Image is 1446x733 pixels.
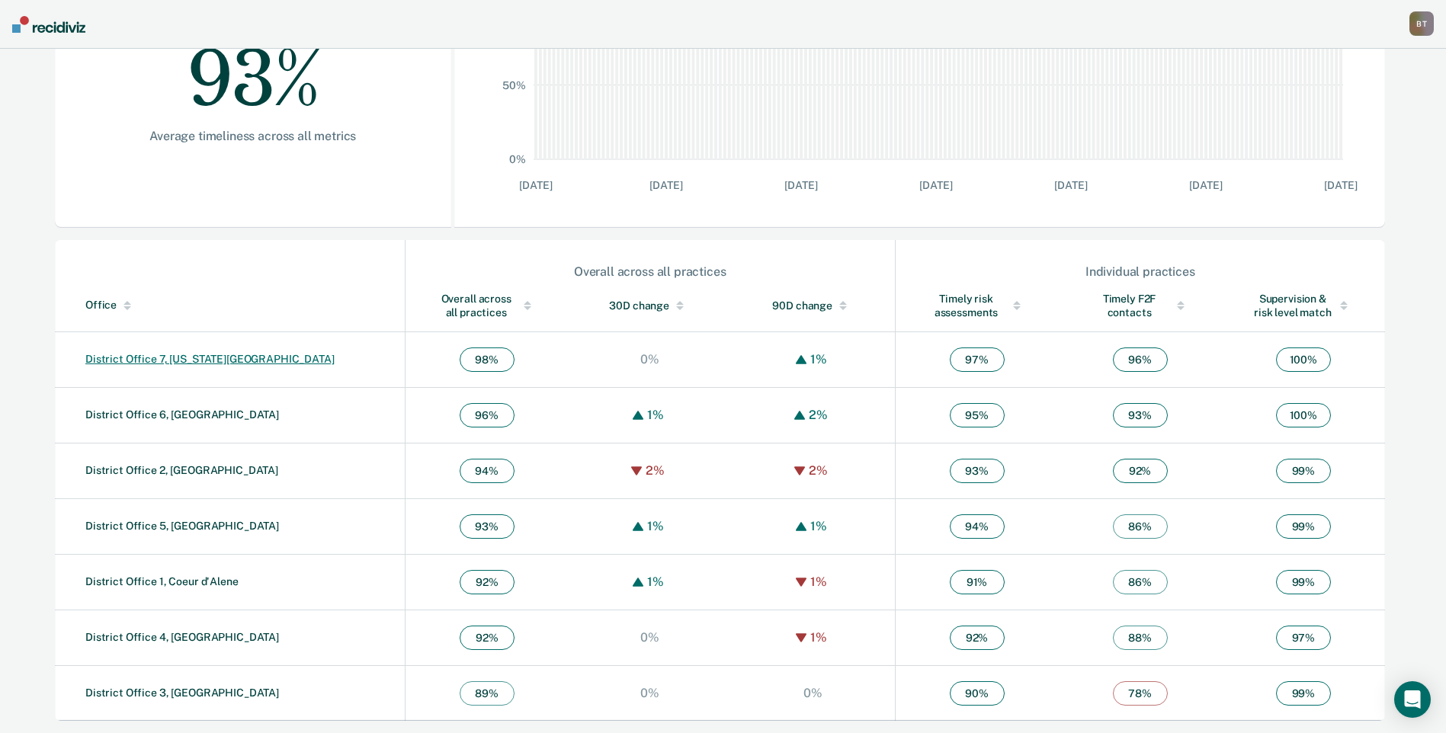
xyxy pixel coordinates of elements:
div: 93% [104,7,402,129]
th: Toggle SortBy [1058,280,1221,332]
text: [DATE] [1054,179,1087,191]
a: District Office 2, [GEOGRAPHIC_DATA] [85,464,278,476]
text: [DATE] [519,179,552,191]
span: 97 % [1276,626,1331,650]
div: Timely F2F contacts [1089,292,1191,319]
span: 98 % [460,347,515,372]
div: Overall across all practices [436,292,538,319]
span: 90 % [950,681,1005,706]
div: 2% [805,408,832,422]
text: [DATE] [784,179,817,191]
span: 94 % [950,514,1005,539]
span: 92 % [460,570,515,594]
a: District Office 1, Coeur d'Alene [85,575,239,587]
span: 100 % [1276,403,1331,427]
a: District Office 4, [GEOGRAPHIC_DATA] [85,631,279,643]
div: 0% [636,630,663,645]
th: Toggle SortBy [569,280,732,332]
div: Supervision & risk level match [1252,292,1355,319]
a: District Office 6, [GEOGRAPHIC_DATA] [85,408,279,421]
th: Toggle SortBy [1222,280,1385,332]
div: 2% [805,463,832,478]
span: 95 % [950,403,1005,427]
text: [DATE] [649,179,682,191]
div: 0% [636,686,663,700]
div: 30D change [599,299,701,312]
text: [DATE] [1189,179,1222,191]
span: 88 % [1113,626,1168,650]
span: 100 % [1276,347,1331,372]
span: 99 % [1276,514,1331,539]
div: Timely risk assessments [926,292,1028,319]
div: 1% [806,630,831,645]
th: Toggle SortBy [895,280,1058,332]
a: District Office 7, [US_STATE][GEOGRAPHIC_DATA] [85,353,335,365]
span: 89 % [460,681,515,706]
span: 92 % [460,626,515,650]
th: Toggle SortBy [55,280,405,332]
div: 1% [643,519,668,533]
span: 93 % [460,514,515,539]
a: District Office 3, [GEOGRAPHIC_DATA] [85,687,279,699]
div: Overall across all practices [406,264,894,279]
span: 96 % [460,403,515,427]
div: Office [85,299,399,312]
div: 1% [643,575,668,589]
span: 86 % [1113,514,1168,539]
button: BT [1409,11,1434,36]
th: Toggle SortBy [732,280,895,332]
span: 96 % [1113,347,1168,372]
span: 78 % [1113,681,1168,706]
a: District Office 5, [GEOGRAPHIC_DATA] [85,520,279,532]
div: 1% [806,575,831,589]
div: 0% [800,686,826,700]
th: Toggle SortBy [405,280,568,332]
div: 0% [636,352,663,366]
div: B T [1409,11,1434,36]
div: 2% [642,463,668,478]
span: 86 % [1113,570,1168,594]
img: Recidiviz [12,16,85,33]
span: 99 % [1276,681,1331,706]
div: 1% [643,408,668,422]
div: Open Intercom Messenger [1394,681,1431,718]
span: 92 % [950,626,1005,650]
span: 97 % [950,347,1005,372]
span: 99 % [1276,570,1331,594]
span: 94 % [460,459,515,483]
span: 93 % [950,459,1005,483]
div: Individual practices [896,264,1384,279]
span: 93 % [1113,403,1168,427]
div: 1% [806,519,831,533]
span: 99 % [1276,459,1331,483]
div: Average timeliness across all metrics [104,129,402,143]
span: 91 % [950,570,1005,594]
div: 90D change [762,299,864,312]
div: 1% [806,352,831,366]
span: 92 % [1113,459,1168,483]
text: [DATE] [1324,179,1357,191]
text: [DATE] [919,179,952,191]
